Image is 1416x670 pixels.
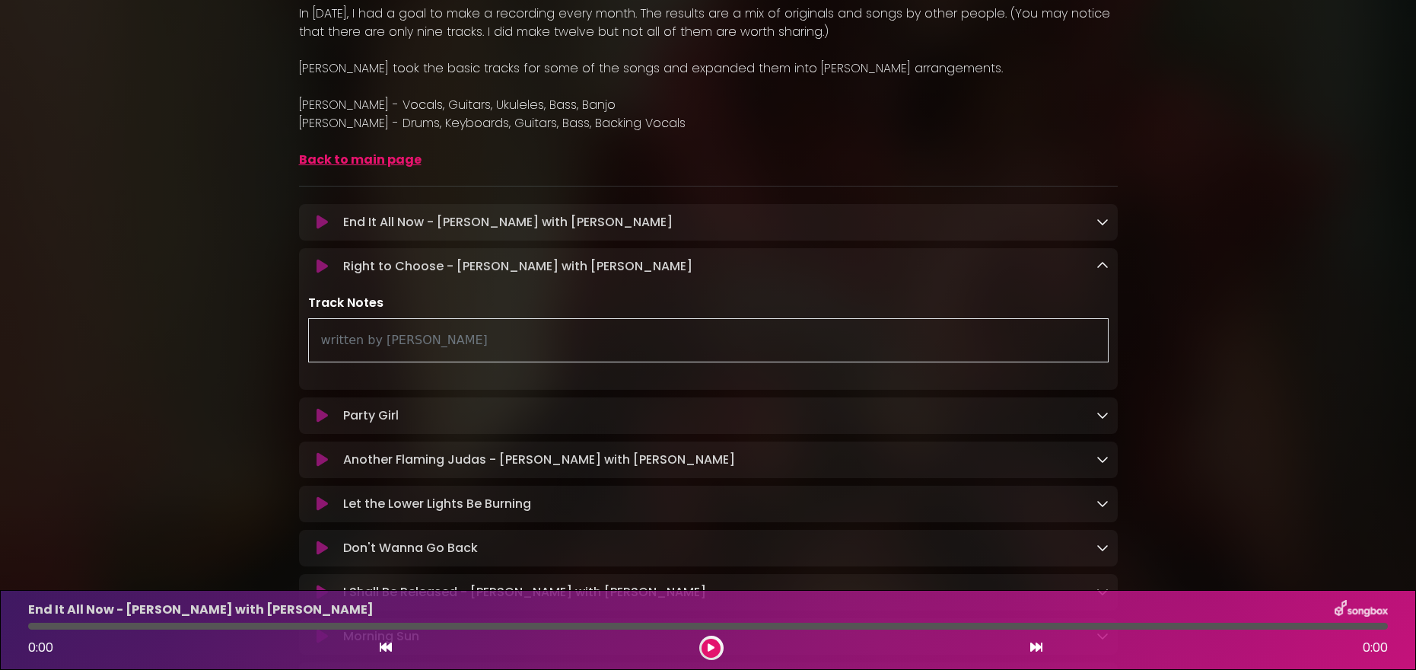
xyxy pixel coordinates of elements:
[1363,639,1388,657] span: 0:00
[343,257,692,276] p: Right to Choose - [PERSON_NAME] with [PERSON_NAME]
[343,495,531,513] p: Let the Lower Lights Be Burning
[1335,600,1388,620] img: songbox-logo-white.png
[28,601,374,619] p: End It All Now - [PERSON_NAME] with [PERSON_NAME]
[299,5,1118,41] p: In [DATE], I had a goal to make a recording every month. The results are a mix of originals and s...
[28,639,53,656] span: 0:00
[343,407,399,425] p: Party Girl
[308,318,1109,362] div: written by [PERSON_NAME]
[343,213,673,231] p: End It All Now - [PERSON_NAME] with [PERSON_NAME]
[343,583,706,601] p: I Shall Be Released - [PERSON_NAME] with [PERSON_NAME]
[299,114,1118,132] p: [PERSON_NAME] - Drums, Keyboards, Guitars, Bass, Backing Vocals
[299,151,422,168] a: Back to main page
[343,451,735,469] p: Another Flaming Judas - [PERSON_NAME] with [PERSON_NAME]
[308,294,1109,312] p: Track Notes
[299,59,1118,78] p: [PERSON_NAME] took the basic tracks for some of the songs and expanded them into [PERSON_NAME] ar...
[343,539,478,557] p: Don't Wanna Go Back
[299,96,1118,114] p: [PERSON_NAME] - Vocals, Guitars, Ukuleles, Bass, Banjo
